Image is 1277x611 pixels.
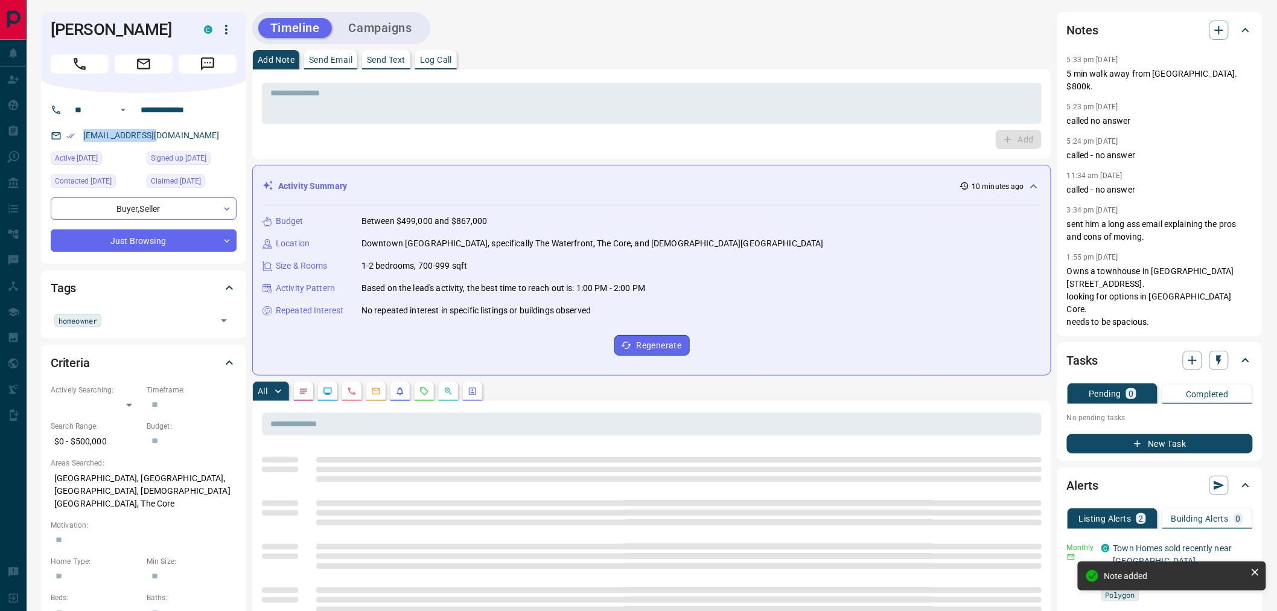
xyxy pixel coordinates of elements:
p: Location [276,237,310,250]
div: Alerts [1067,471,1253,500]
p: Search Range: [51,421,141,432]
p: Budget: [147,421,237,432]
p: Pending [1089,389,1121,398]
p: 3:34 pm [DATE] [1067,206,1118,214]
svg: Emails [371,386,381,396]
p: Min Size: [147,556,237,567]
p: Beds: [51,592,141,603]
svg: Email Verified [66,132,75,140]
p: Home Type: [51,556,141,567]
button: Timeline [258,18,332,38]
svg: Notes [299,386,308,396]
span: Signed up [DATE] [151,152,206,164]
button: New Task [1067,434,1253,453]
span: Claimed [DATE] [151,175,201,187]
svg: Requests [419,386,429,396]
p: Owns a townhouse in [GEOGRAPHIC_DATA] [STREET_ADDRESS]. looking for options in [GEOGRAPHIC_DATA] ... [1067,265,1253,328]
button: Campaigns [337,18,424,38]
p: Downtown [GEOGRAPHIC_DATA], specifically The Waterfront, The Core, and [DEMOGRAPHIC_DATA][GEOGRAP... [361,237,824,250]
span: Active [DATE] [55,152,98,164]
p: Areas Searched: [51,458,237,469]
p: All [258,387,267,395]
p: Send Text [367,56,406,64]
svg: Opportunities [444,386,453,396]
p: Actively Searching: [51,385,141,395]
p: called - no answer [1067,149,1253,162]
p: No repeated interest in specific listings or buildings observed [361,304,591,317]
button: Open [116,103,130,117]
p: 5:33 pm [DATE] [1067,56,1118,64]
div: Tasks [1067,346,1253,375]
p: Activity Pattern [276,282,335,295]
p: Log Call [420,56,452,64]
p: Building Alerts [1171,514,1229,523]
div: Just Browsing [51,229,237,252]
p: Send Email [309,56,352,64]
svg: Lead Browsing Activity [323,386,333,396]
p: Between $499,000 and $867,000 [361,215,488,228]
div: Mon Aug 11 2025 [51,174,141,191]
p: Completed [1186,390,1229,398]
svg: Calls [347,386,357,396]
p: 11:34 am [DATE] [1067,171,1123,180]
span: Call [51,54,109,74]
p: 0 [1129,389,1133,398]
div: Tags [51,274,237,302]
p: 5:23 pm [DATE] [1067,103,1118,111]
span: Contacted [DATE] [55,175,112,187]
button: Regenerate [614,335,690,356]
p: $0 - $500,000 [51,432,141,452]
p: [GEOGRAPHIC_DATA], [GEOGRAPHIC_DATA], [GEOGRAPHIC_DATA], [DEMOGRAPHIC_DATA][GEOGRAPHIC_DATA], The... [51,469,237,514]
h2: Alerts [1067,476,1098,495]
span: Message [179,54,237,74]
svg: Listing Alerts [395,386,405,396]
a: Town Homes sold recently near [GEOGRAPHIC_DATA] [1113,543,1232,566]
svg: Email [1067,553,1075,561]
p: sent him a long ass email explaining the pros and cons of moving. [1067,218,1253,243]
div: Activity Summary10 minutes ago [263,175,1041,197]
div: Sat Aug 16 2025 [51,152,141,168]
h2: Notes [1067,21,1098,40]
div: Notes [1067,16,1253,45]
div: Note added [1104,571,1246,581]
p: Listing Alerts [1079,514,1132,523]
svg: Agent Actions [468,386,477,396]
h2: Tags [51,278,76,298]
p: 1:55 pm [DATE] [1067,253,1118,261]
p: called no answer [1067,115,1253,127]
h1: [PERSON_NAME] [51,20,186,39]
span: Email [115,54,173,74]
p: Monthly [1067,542,1094,553]
h2: Criteria [51,353,90,373]
p: Based on the lead's activity, the best time to reach out is: 1:00 PM - 2:00 PM [361,282,645,295]
button: Open [215,312,232,329]
p: called - no answer [1067,184,1253,196]
h2: Tasks [1067,351,1098,370]
a: [EMAIL_ADDRESS][DOMAIN_NAME] [83,130,220,140]
span: homeowner [59,315,97,327]
div: Thu Dec 03 2020 [147,152,237,168]
div: Fri Aug 08 2025 [147,174,237,191]
div: Criteria [51,348,237,377]
p: Size & Rooms [276,260,328,272]
p: 5 min walk away from [GEOGRAPHIC_DATA]. $800k. [1067,68,1253,93]
p: Baths: [147,592,237,603]
p: Add Note [258,56,295,64]
p: Timeframe: [147,385,237,395]
p: 2 [1139,514,1144,523]
p: Motivation: [51,520,237,531]
div: Buyer , Seller [51,197,237,220]
p: No pending tasks [1067,409,1253,427]
p: 10 minutes ago [972,181,1024,192]
p: 0 [1236,514,1241,523]
p: Repeated Interest [276,304,343,317]
div: condos.ca [1101,544,1110,552]
p: Budget [276,215,304,228]
p: Activity Summary [278,180,347,193]
p: 5:24 pm [DATE] [1067,137,1118,146]
p: 1-2 bedrooms, 700-999 sqft [361,260,467,272]
div: condos.ca [204,25,212,34]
